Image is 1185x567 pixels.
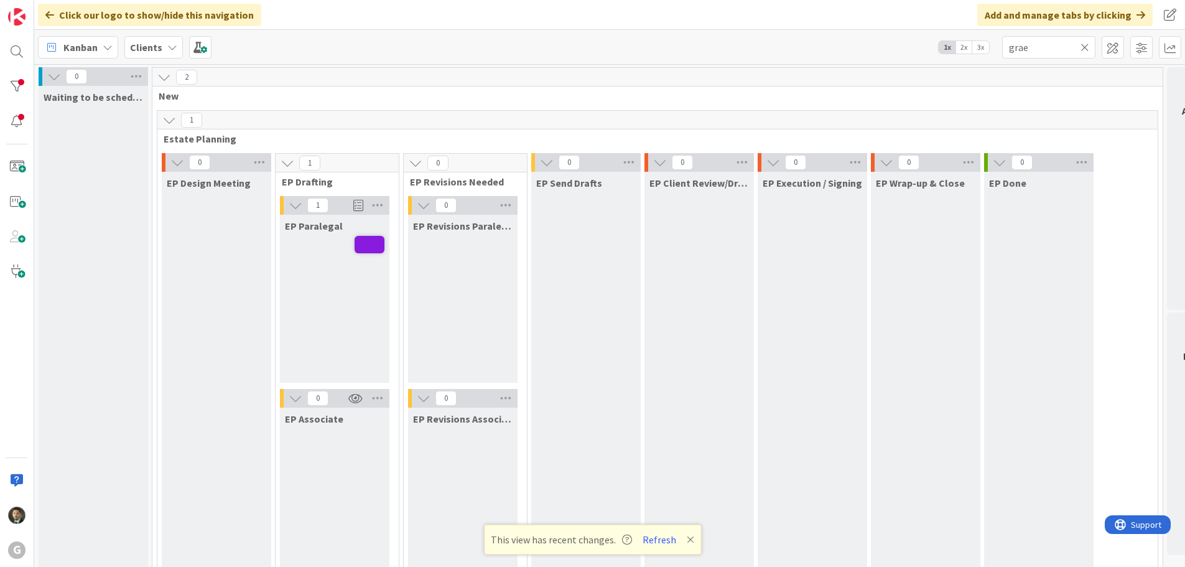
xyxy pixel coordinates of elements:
span: EP Revisions Paralegal [413,220,513,232]
div: Click our logo to show/hide this navigation [38,4,261,26]
input: Quick Filter... [1002,36,1095,59]
span: Support [26,2,57,17]
span: EP Execution / Signing [763,177,862,189]
span: This view has recent changes. [491,532,632,547]
span: 1 [307,198,328,213]
span: EP Client Review/Draft Review Meeting [649,177,749,189]
span: 0 [435,391,457,406]
span: New [159,90,1147,102]
span: Kanban [63,40,98,55]
span: 3x [972,41,989,54]
span: EP Send Drafts [536,177,602,189]
span: 2x [955,41,972,54]
img: Visit kanbanzone.com [8,8,26,26]
span: 1 [299,156,320,171]
span: EP Done [989,177,1026,189]
span: 2 [176,70,197,85]
span: 0 [307,391,328,406]
span: EP Associate [285,413,343,425]
span: Estate Planning [164,133,1142,145]
span: 0 [189,155,210,170]
span: EP Wrap-up & Close [876,177,965,189]
button: Refresh [638,532,681,548]
span: EP Paralegal [285,220,343,232]
span: 0 [427,156,448,171]
span: 0 [898,155,919,170]
span: Waiting to be scheduled [44,91,143,103]
span: 0 [785,155,806,170]
span: 0 [559,155,580,170]
div: Add and manage tabs by clicking [977,4,1153,26]
span: 0 [435,198,457,213]
span: EP Design Meeting [167,177,251,189]
span: 0 [1011,155,1033,170]
b: Clients [130,41,162,54]
div: G [8,541,26,559]
span: EP Revisions Associate [413,413,513,425]
span: EP Revisions Needed [410,176,511,188]
span: 0 [66,69,87,84]
span: 0 [672,155,693,170]
span: 1x [939,41,955,54]
span: 1 [181,113,202,128]
span: EP Drafting [282,176,383,188]
img: CG [8,507,26,524]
